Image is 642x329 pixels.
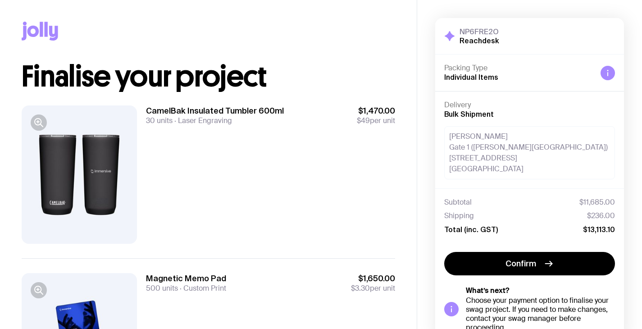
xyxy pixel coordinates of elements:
[351,283,370,293] span: $3.30
[460,36,499,45] h2: Reachdesk
[583,225,615,234] span: $13,113.10
[357,105,395,116] span: $1,470.00
[579,198,615,207] span: $11,685.00
[444,225,498,234] span: Total (inc. GST)
[444,198,472,207] span: Subtotal
[146,273,226,284] h3: Magnetic Memo Pad
[357,116,370,125] span: $49
[351,284,395,293] span: per unit
[444,101,615,110] h4: Delivery
[357,116,395,125] span: per unit
[173,116,232,125] span: Laser Engraving
[587,211,615,220] span: $236.00
[444,110,494,118] span: Bulk Shipment
[444,73,498,81] span: Individual Items
[466,286,615,295] h5: What’s next?
[146,116,173,125] span: 30 units
[444,252,615,275] button: Confirm
[146,283,178,293] span: 500 units
[146,105,284,116] h3: CamelBak Insulated Tumbler 600ml
[444,126,615,179] div: [PERSON_NAME] Gate 1 ([PERSON_NAME][GEOGRAPHIC_DATA]) [STREET_ADDRESS] [GEOGRAPHIC_DATA]
[505,258,536,269] span: Confirm
[22,62,395,91] h1: Finalise your project
[351,273,395,284] span: $1,650.00
[460,27,499,36] h3: NP6FRE2O
[178,283,226,293] span: Custom Print
[444,211,474,220] span: Shipping
[444,64,593,73] h4: Packing Type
